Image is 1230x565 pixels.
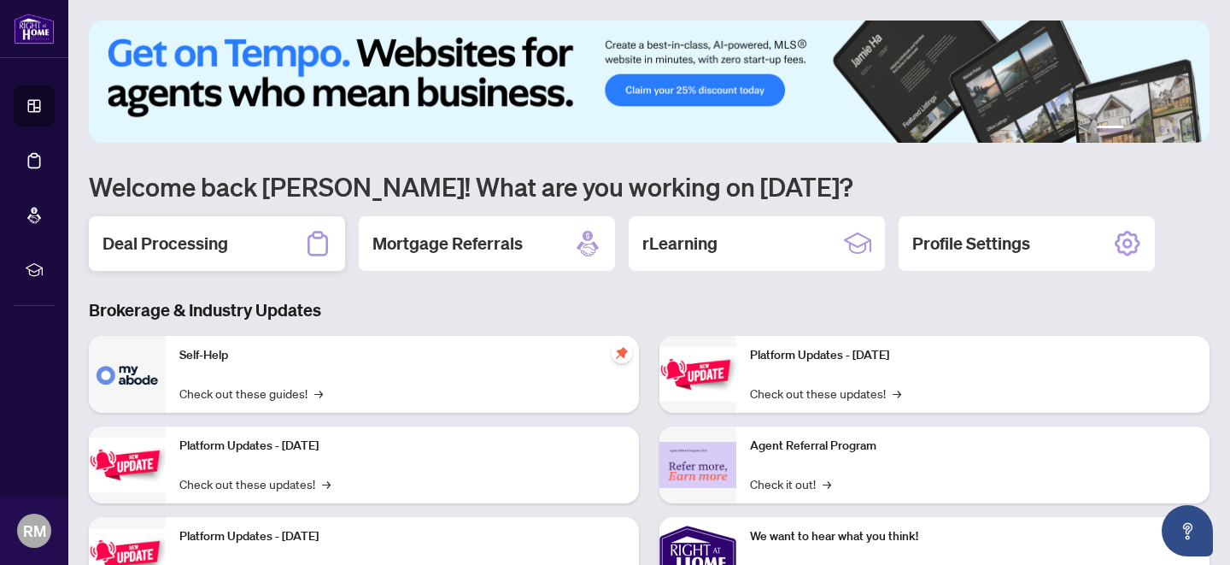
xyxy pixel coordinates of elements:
[912,232,1030,256] h2: Profile Settings
[642,232,717,256] h2: rLearning
[179,527,625,546] p: Platform Updates - [DATE]
[659,442,736,489] img: Agent Referral Program
[1162,505,1213,556] button: Open asap
[1145,126,1151,132] button: 3
[750,346,1196,365] p: Platform Updates - [DATE]
[89,298,1209,322] h3: Brokerage & Industry Updates
[1172,126,1179,132] button: 5
[893,384,901,403] span: →
[322,474,331,493] span: →
[89,336,166,413] img: Self-Help
[659,347,736,401] img: Platform Updates - June 23, 2025
[14,13,55,44] img: logo
[1131,126,1138,132] button: 2
[612,343,632,363] span: pushpin
[372,232,523,256] h2: Mortgage Referrals
[179,384,323,403] a: Check out these guides!→
[314,384,323,403] span: →
[179,346,625,365] p: Self-Help
[89,170,1209,203] h1: Welcome back [PERSON_NAME]! What are you working on [DATE]?
[750,527,1196,546] p: We want to hear what you think!
[1158,126,1165,132] button: 4
[1186,126,1192,132] button: 6
[179,437,625,456] p: Platform Updates - [DATE]
[23,519,46,543] span: RM
[89,21,1209,143] img: Slide 0
[1097,126,1124,132] button: 1
[750,437,1196,456] p: Agent Referral Program
[102,232,228,256] h2: Deal Processing
[179,474,331,493] a: Check out these updates!→
[750,384,901,403] a: Check out these updates!→
[89,438,166,491] img: Platform Updates - September 16, 2025
[823,474,831,493] span: →
[750,474,831,493] a: Check it out!→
